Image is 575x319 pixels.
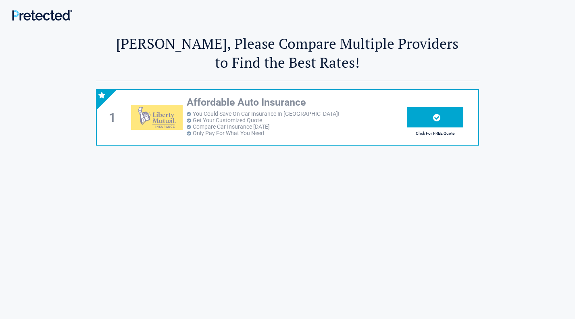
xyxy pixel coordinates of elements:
h3: Affordable Auto Insurance [187,96,407,109]
li: Only Pay For What You Need [187,130,407,136]
h2: [PERSON_NAME], Please Compare Multiple Providers to Find the Best Rates! [96,34,479,72]
li: Compare Car Insurance [DATE] [187,123,407,130]
img: Main Logo [12,10,72,21]
img: libertymutual's logo [131,105,183,130]
div: 1 [105,108,124,127]
li: Get Your Customized Quote [187,117,407,123]
li: You Could Save On Car Insurance In [GEOGRAPHIC_DATA]! [187,111,407,117]
h2: Click For FREE Quote [407,131,463,136]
